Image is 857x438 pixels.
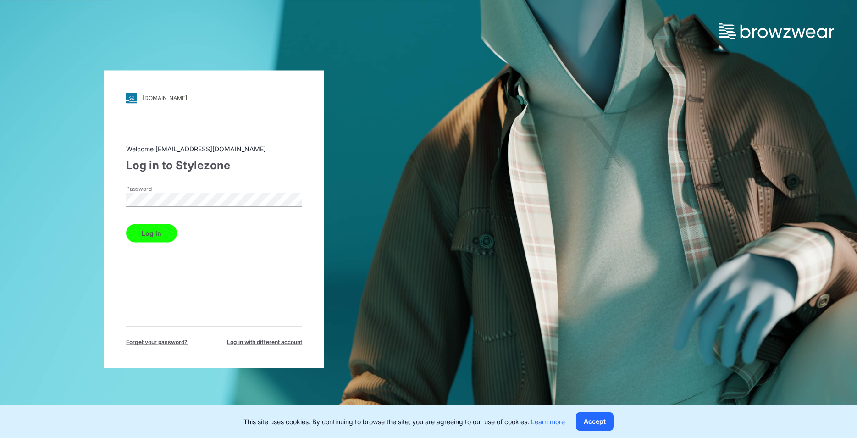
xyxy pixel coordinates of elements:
[126,184,190,193] label: Password
[126,224,177,242] button: Log in
[227,338,302,346] span: Log in with different account
[243,417,565,427] p: This site uses cookies. By continuing to browse the site, you are agreeing to our use of cookies.
[576,412,614,431] button: Accept
[126,144,302,153] div: Welcome [EMAIL_ADDRESS][DOMAIN_NAME]
[143,94,187,101] div: [DOMAIN_NAME]
[126,92,302,103] a: [DOMAIN_NAME]
[126,92,137,103] img: svg+xml;base64,PHN2ZyB3aWR0aD0iMjgiIGhlaWdodD0iMjgiIHZpZXdCb3g9IjAgMCAyOCAyOCIgZmlsbD0ibm9uZSIgeG...
[531,418,565,426] a: Learn more
[126,157,302,173] div: Log in to Stylezone
[719,23,834,39] img: browzwear-logo.73288ffb.svg
[126,338,188,346] span: Forget your password?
